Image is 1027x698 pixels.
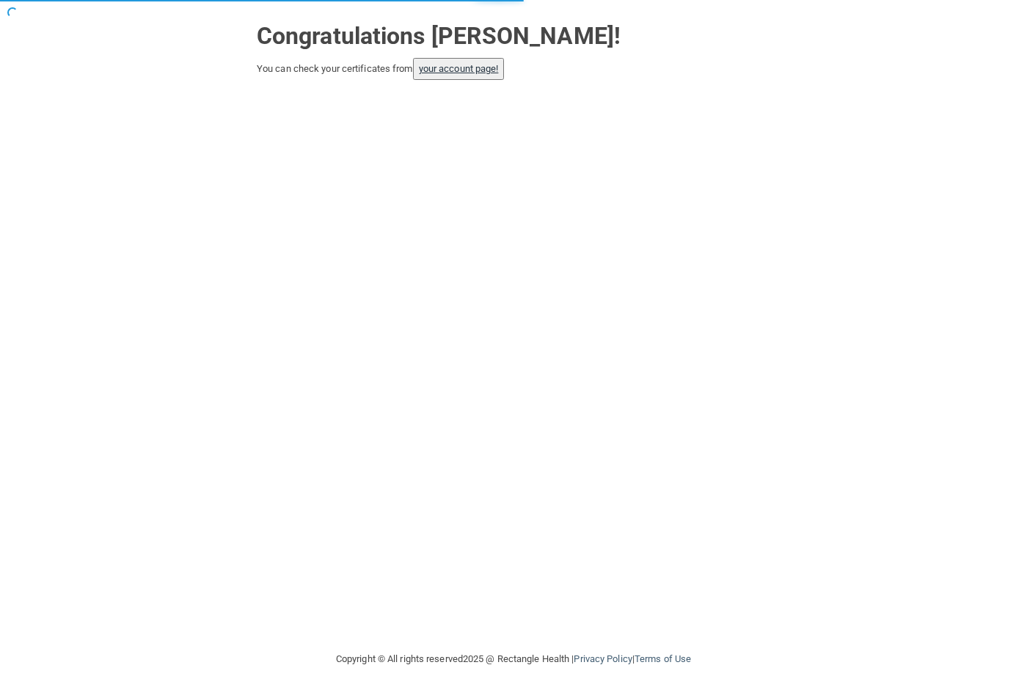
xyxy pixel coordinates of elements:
div: You can check your certificates from [257,58,770,80]
a: Privacy Policy [574,653,632,664]
a: Terms of Use [635,653,691,664]
strong: Congratulations [PERSON_NAME]! [257,22,621,50]
div: Copyright © All rights reserved 2025 @ Rectangle Health | | [246,636,781,683]
button: your account page! [413,58,505,80]
iframe: Drift Widget Chat Controller [773,594,1009,653]
a: your account page! [419,63,499,74]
